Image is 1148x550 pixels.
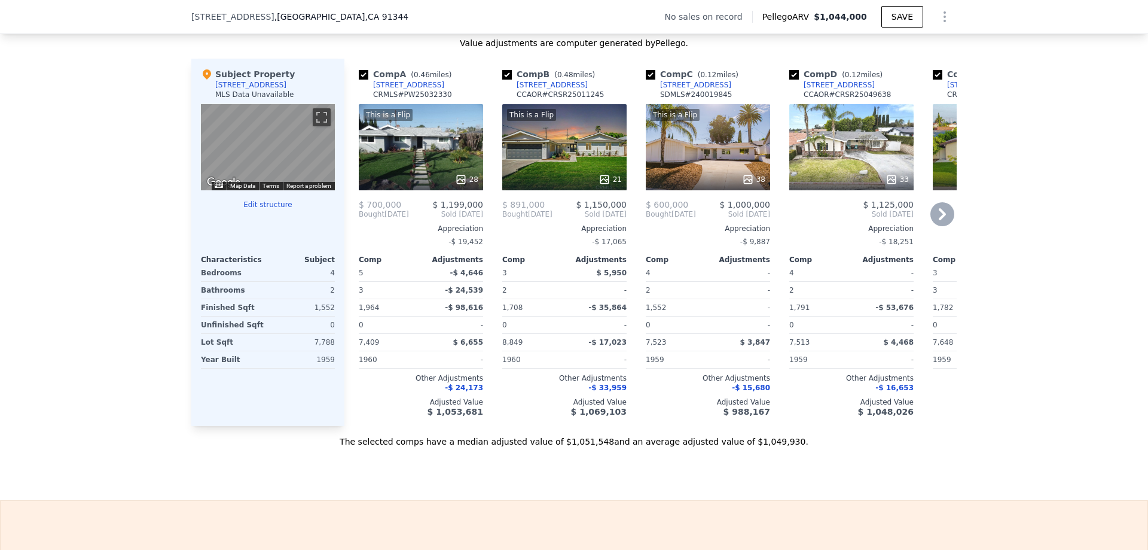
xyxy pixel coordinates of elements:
[740,338,770,347] span: $ 3,847
[552,209,627,219] span: Sold [DATE]
[789,224,914,233] div: Appreciation
[359,209,409,219] div: [DATE]
[789,321,794,329] span: 0
[201,255,268,265] div: Characteristics
[502,80,588,90] a: [STREET_ADDRESS]
[201,299,265,316] div: Finished Sqft
[651,109,700,121] div: This is a Flip
[884,338,914,347] span: $ 4,468
[789,282,849,299] div: 2
[359,321,364,329] span: 0
[517,80,588,90] div: [STREET_ADDRESS]
[588,303,627,312] span: -$ 35,864
[646,68,743,80] div: Comp C
[854,265,914,281] div: -
[646,338,666,347] span: 7,523
[708,255,770,265] div: Adjustments
[201,104,335,190] div: Map
[359,373,483,383] div: Other Adjustments
[854,351,914,368] div: -
[837,71,887,79] span: ( miles)
[373,80,444,90] div: [STREET_ADDRESS]
[588,338,627,347] span: -$ 17,023
[933,269,938,277] span: 3
[789,397,914,407] div: Adjusted Value
[719,200,770,209] span: $ 1,000,000
[359,269,364,277] span: 5
[365,12,408,22] span: , CA 91344
[597,269,627,277] span: $ 5,950
[409,209,483,219] span: Sold [DATE]
[445,303,483,312] span: -$ 98,616
[502,338,523,347] span: 8,849
[502,321,507,329] span: 0
[428,407,483,417] span: $ 1,053,681
[201,282,265,299] div: Bathrooms
[858,407,914,417] span: $ 1,048,026
[359,200,401,209] span: $ 700,000
[215,90,294,99] div: MLS Data Unavailable
[270,265,335,281] div: 4
[660,80,731,90] div: [STREET_ADDRESS]
[933,282,993,299] div: 3
[863,200,914,209] span: $ 1,125,000
[423,351,483,368] div: -
[660,90,732,99] div: SDMLS # 240019845
[191,426,957,448] div: The selected comps have a median adjusted value of $1,051,548 and an average adjusted value of $1...
[710,317,770,333] div: -
[359,80,444,90] a: [STREET_ADDRESS]
[406,71,456,79] span: ( miles)
[274,11,408,23] span: , [GEOGRAPHIC_DATA]
[886,174,909,186] div: 33
[201,317,265,333] div: Unfinished Sqft
[204,175,243,190] img: Google
[359,224,483,233] div: Appreciation
[710,265,770,281] div: -
[789,373,914,383] div: Other Adjustments
[933,5,957,29] button: Show Options
[933,321,938,329] span: 0
[201,351,265,368] div: Year Built
[453,338,483,347] span: $ 6,655
[854,317,914,333] div: -
[789,80,875,90] a: [STREET_ADDRESS]
[789,338,810,347] span: 7,513
[700,71,716,79] span: 0.12
[502,397,627,407] div: Adjusted Value
[502,351,562,368] div: 1960
[933,303,953,312] span: 1,782
[507,109,556,121] div: This is a Flip
[646,80,731,90] a: [STREET_ADDRESS]
[710,351,770,368] div: -
[740,238,770,246] span: -$ 9,887
[710,299,770,316] div: -
[710,282,770,299] div: -
[814,12,867,22] span: $1,044,000
[789,255,851,265] div: Comp
[364,109,413,121] div: This is a Flip
[875,384,914,392] span: -$ 16,653
[359,68,456,80] div: Comp A
[432,200,483,209] span: $ 1,199,000
[881,6,923,28] button: SAVE
[723,407,770,417] span: $ 988,167
[789,209,914,219] span: Sold [DATE]
[933,397,1057,407] div: Adjusted Value
[359,397,483,407] div: Adjusted Value
[933,255,995,265] div: Comp
[646,209,671,219] span: Bought
[215,183,223,188] button: Keyboard shortcuts
[854,282,914,299] div: -
[804,80,875,90] div: [STREET_ADDRESS]
[646,209,696,219] div: [DATE]
[845,71,861,79] span: 0.12
[646,397,770,407] div: Adjusted Value
[567,282,627,299] div: -
[502,303,523,312] span: 1,708
[933,68,1030,80] div: Comp E
[215,80,286,90] div: [STREET_ADDRESS]
[646,255,708,265] div: Comp
[502,68,600,80] div: Comp B
[762,11,814,23] span: Pellego ARV
[576,200,627,209] span: $ 1,150,000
